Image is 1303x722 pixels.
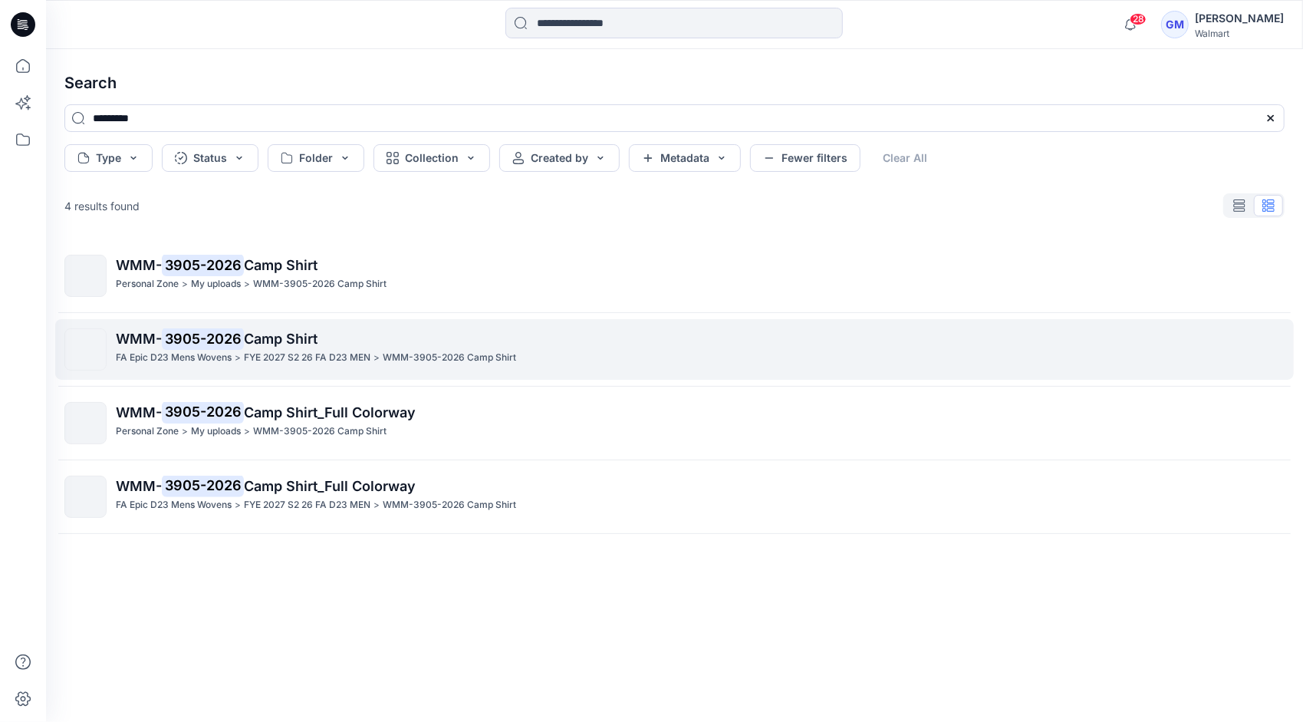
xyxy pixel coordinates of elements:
[52,61,1297,104] h4: Search
[235,350,241,366] p: >
[162,475,244,496] mark: 3905-2026
[55,466,1294,527] a: WMM-3905-2026Camp Shirt_Full ColorwayFA Epic D23 Mens Wovens>FYE 2027 S2 26 FA D23 MEN>WMM-3905-2...
[244,331,318,347] span: Camp Shirt
[499,144,620,172] button: Created by
[1130,13,1147,25] span: 28
[383,497,516,513] p: WMM-3905-2026 Camp Shirt
[64,144,153,172] button: Type
[182,276,188,292] p: >
[55,393,1294,453] a: WMM-3905-2026Camp Shirt_Full ColorwayPersonal Zone>My uploads>WMM-3905-2026 Camp Shirt
[55,246,1294,306] a: WMM-3905-2026Camp ShirtPersonal Zone>My uploads>WMM-3905-2026 Camp Shirt
[162,254,244,275] mark: 3905-2026
[116,424,179,440] p: Personal Zone
[162,144,258,172] button: Status
[116,404,162,420] span: WMM-
[253,276,387,292] p: WMM-3905-2026 Camp Shirt
[162,328,244,349] mark: 3905-2026
[116,478,162,494] span: WMM-
[629,144,741,172] button: Metadata
[55,319,1294,380] a: WMM-3905-2026Camp ShirtFA Epic D23 Mens Wovens>FYE 2027 S2 26 FA D23 MEN>WMM-3905-2026 Camp Shirt
[116,257,162,273] span: WMM-
[383,350,516,366] p: WMM-3905-2026 Camp Shirt
[116,350,232,366] p: FA Epic D23 Mens Wovens
[116,276,179,292] p: Personal Zone
[1161,11,1189,38] div: GM
[750,144,860,172] button: Fewer filters
[244,424,250,440] p: >
[182,424,188,440] p: >
[373,497,380,513] p: >
[235,497,241,513] p: >
[1195,28,1284,39] div: Walmart
[1195,9,1284,28] div: [PERSON_NAME]
[253,424,387,440] p: WMM-3905-2026 Camp Shirt
[116,497,232,513] p: FA Epic D23 Mens Wovens
[244,350,370,366] p: FYE 2027 S2 26 FA D23 MEN
[64,198,140,214] p: 4 results found
[244,276,250,292] p: >
[244,497,370,513] p: FYE 2027 S2 26 FA D23 MEN
[191,276,241,292] p: My uploads
[373,144,490,172] button: Collection
[191,424,241,440] p: My uploads
[268,144,364,172] button: Folder
[373,350,380,366] p: >
[244,404,416,420] span: Camp Shirt_Full Colorway
[162,401,244,423] mark: 3905-2026
[244,257,318,273] span: Camp Shirt
[116,331,162,347] span: WMM-
[244,478,416,494] span: Camp Shirt_Full Colorway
